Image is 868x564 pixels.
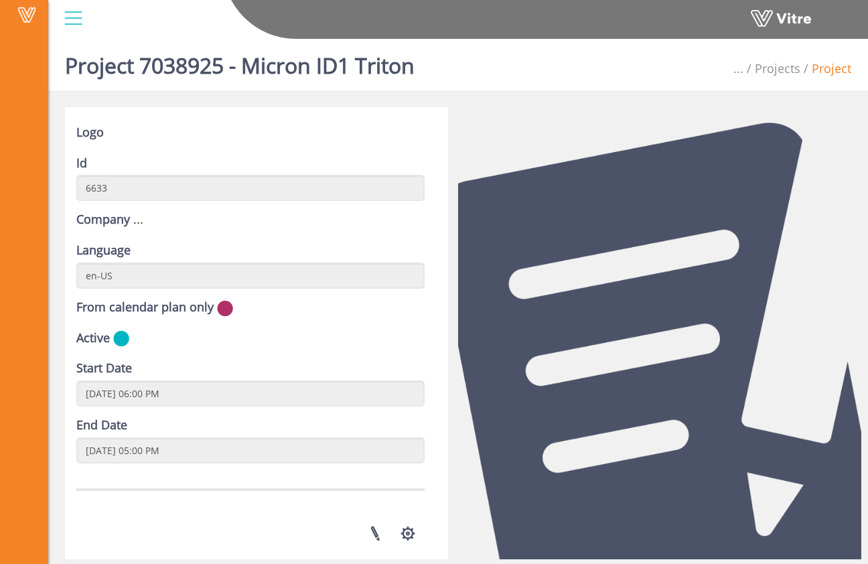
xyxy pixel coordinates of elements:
[800,60,851,78] li: Project
[76,360,132,377] label: Start Date
[76,242,131,259] label: Language
[76,299,214,316] label: From calendar plan only
[113,330,129,347] img: yes
[65,33,415,90] h1: Project 7038925 - Micron ID1 Triton
[733,60,743,76] span: ...
[76,124,104,141] label: Logo
[755,60,800,76] a: Projects
[76,417,127,434] label: End Date
[133,211,143,227] span: ...
[76,211,130,228] label: Company
[76,330,110,347] label: Active
[217,300,233,317] img: no
[76,155,87,172] label: Id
